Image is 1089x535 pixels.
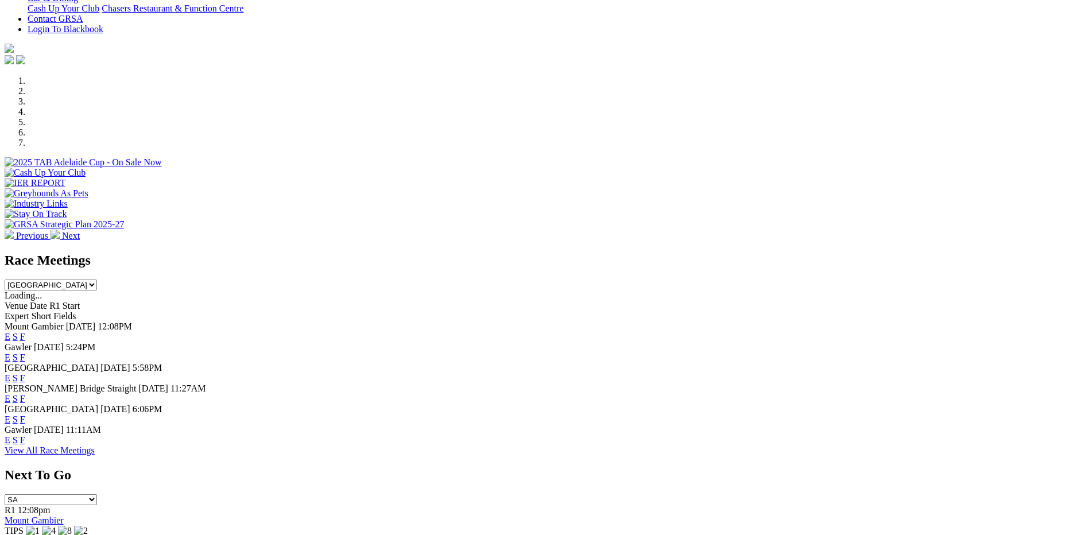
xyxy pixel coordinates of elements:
img: GRSA Strategic Plan 2025-27 [5,219,124,230]
span: [GEOGRAPHIC_DATA] [5,404,98,414]
span: [GEOGRAPHIC_DATA] [5,363,98,373]
img: Cash Up Your Club [5,168,86,178]
span: R1 [5,505,15,515]
span: Next [62,231,80,241]
span: [DATE] [100,363,130,373]
a: E [5,373,10,383]
h2: Race Meetings [5,253,1084,268]
img: Industry Links [5,199,68,209]
a: S [13,435,18,445]
span: Date [30,301,47,311]
span: 5:58PM [133,363,162,373]
a: S [13,332,18,342]
a: Mount Gambier [5,515,64,525]
span: 12:08PM [98,321,132,331]
span: 5:24PM [66,342,96,352]
span: Gawler [5,425,32,435]
span: [PERSON_NAME] Bridge Straight [5,383,136,393]
a: Login To Blackbook [28,24,103,34]
a: E [5,332,10,342]
span: [DATE] [34,425,64,435]
a: E [5,414,10,424]
h2: Next To Go [5,467,1084,483]
img: 2025 TAB Adelaide Cup - On Sale Now [5,157,162,168]
span: Mount Gambier [5,321,64,331]
span: [DATE] [138,383,168,393]
a: F [20,435,25,445]
a: Previous [5,231,51,241]
span: Venue [5,301,28,311]
span: Gawler [5,342,32,352]
img: Stay On Track [5,209,67,219]
span: 11:27AM [170,383,206,393]
a: S [13,394,18,404]
img: facebook.svg [5,55,14,64]
div: Bar & Dining [28,3,1084,14]
a: E [5,352,10,362]
a: F [20,373,25,383]
a: F [20,414,25,424]
a: View All Race Meetings [5,445,95,455]
span: Expert [5,311,29,321]
a: Contact GRSA [28,14,83,24]
img: IER REPORT [5,178,65,188]
img: Greyhounds As Pets [5,188,88,199]
a: F [20,332,25,342]
span: 11:11AM [66,425,101,435]
a: Cash Up Your Club [28,3,99,13]
a: E [5,394,10,404]
a: S [13,373,18,383]
a: E [5,435,10,445]
span: Previous [16,231,48,241]
span: Loading... [5,290,42,300]
img: chevron-right-pager-white.svg [51,230,60,239]
img: twitter.svg [16,55,25,64]
img: logo-grsa-white.png [5,44,14,53]
a: F [20,352,25,362]
span: [DATE] [34,342,64,352]
span: 6:06PM [133,404,162,414]
a: F [20,394,25,404]
a: Next [51,231,80,241]
a: S [13,352,18,362]
img: chevron-left-pager-white.svg [5,230,14,239]
span: [DATE] [100,404,130,414]
span: Short [32,311,52,321]
span: [DATE] [66,321,96,331]
span: R1 Start [49,301,80,311]
span: 12:08pm [18,505,51,515]
a: S [13,414,18,424]
span: Fields [53,311,76,321]
a: Chasers Restaurant & Function Centre [102,3,243,13]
